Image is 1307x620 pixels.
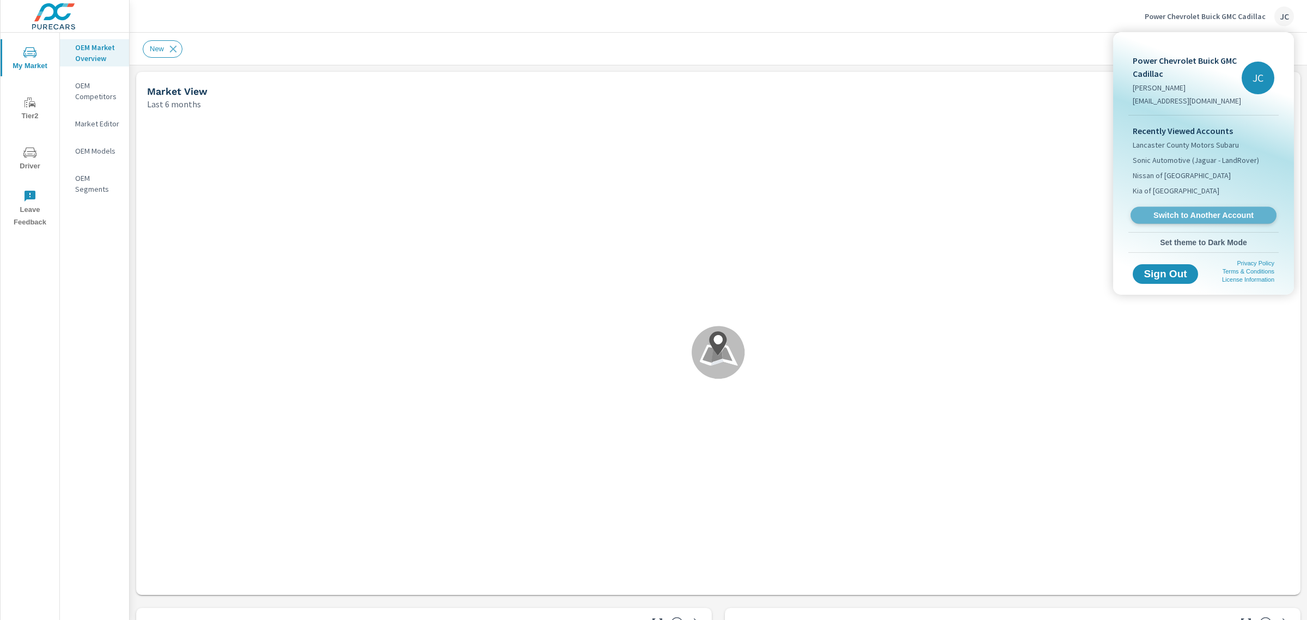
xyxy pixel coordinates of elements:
a: Terms & Conditions [1223,268,1274,275]
div: JC [1242,62,1274,94]
p: Recently Viewed Accounts [1133,124,1274,137]
span: Switch to Another Account [1137,210,1270,221]
span: Sonic Automotive (Jaguar - LandRover) [1133,155,1259,166]
p: [EMAIL_ADDRESS][DOMAIN_NAME] [1133,95,1242,106]
a: Privacy Policy [1237,260,1274,266]
button: Set theme to Dark Mode [1128,233,1279,252]
p: [PERSON_NAME] [1133,82,1242,93]
span: Kia of [GEOGRAPHIC_DATA] [1133,185,1219,196]
a: Switch to Another Account [1131,207,1277,224]
a: License Information [1222,276,1274,283]
span: Sign Out [1141,269,1189,279]
span: Set theme to Dark Mode [1133,238,1274,247]
p: Power Chevrolet Buick GMC Cadillac [1133,54,1242,80]
span: Nissan of [GEOGRAPHIC_DATA] [1133,170,1231,181]
button: Sign Out [1133,264,1198,284]
span: Lancaster County Motors Subaru [1133,139,1239,150]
